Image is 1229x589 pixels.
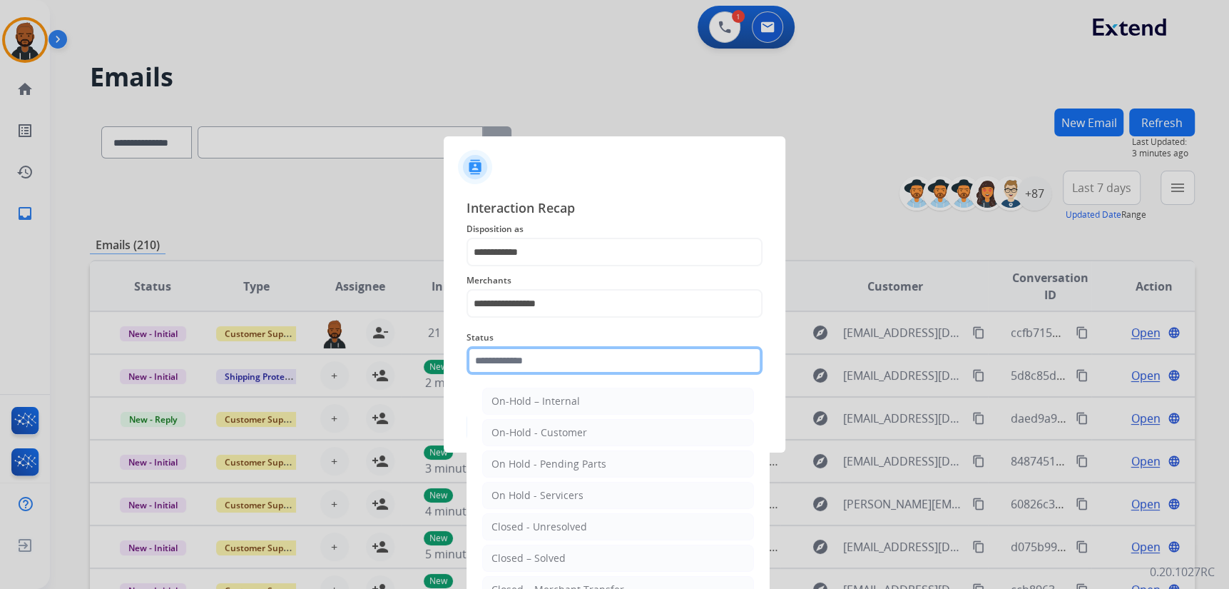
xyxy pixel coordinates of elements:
span: Merchants [466,272,763,289]
span: Interaction Recap [466,198,763,221]
div: On-Hold – Internal [491,394,580,408]
div: Closed - Unresolved [491,520,587,534]
span: Disposition as [466,221,763,238]
div: Closed – Solved [491,551,566,565]
p: 0.20.1027RC [1150,563,1215,580]
div: On Hold - Pending Parts [491,457,606,471]
div: On-Hold - Customer [491,426,587,440]
div: On Hold - Servicers [491,488,583,503]
img: contactIcon [458,150,492,184]
span: Status [466,329,763,346]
